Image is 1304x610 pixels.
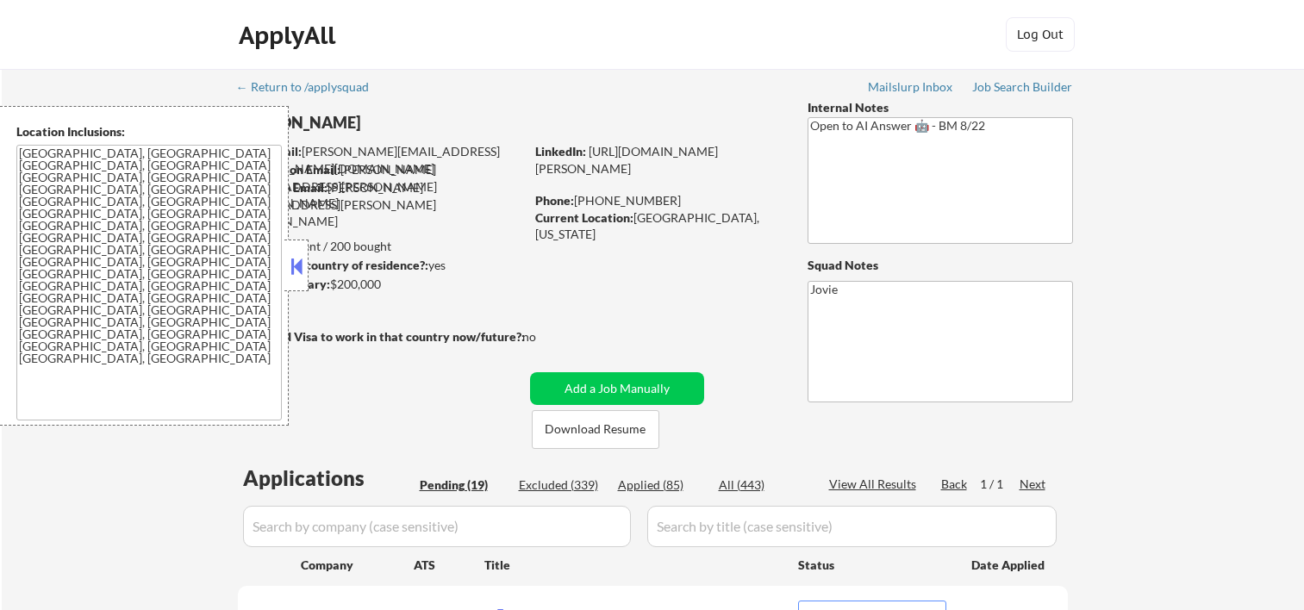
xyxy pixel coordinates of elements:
[236,81,385,93] div: ← Return to /applysquad
[420,476,506,494] div: Pending (19)
[719,476,805,494] div: All (443)
[236,80,385,97] a: ← Return to /applysquad
[237,238,524,255] div: 83 sent / 200 bought
[238,329,525,344] strong: Will need Visa to work in that country now/future?:
[1006,17,1075,52] button: Log Out
[243,468,414,489] div: Applications
[1020,476,1047,493] div: Next
[535,144,718,176] a: [URL][DOMAIN_NAME][PERSON_NAME]
[941,476,969,493] div: Back
[239,143,524,177] div: [PERSON_NAME][EMAIL_ADDRESS][PERSON_NAME][DOMAIN_NAME]
[414,557,484,574] div: ATS
[971,557,1047,574] div: Date Applied
[237,258,428,272] strong: Can work in country of residence?:
[519,476,605,494] div: Excluded (339)
[238,179,524,230] div: [PERSON_NAME][EMAIL_ADDRESS][PERSON_NAME][DOMAIN_NAME]
[16,123,282,140] div: Location Inclusions:
[239,21,340,50] div: ApplyAll
[243,506,631,547] input: Search by company (case sensitive)
[535,144,586,159] strong: LinkedIn:
[647,506,1057,547] input: Search by title (case sensitive)
[972,81,1073,93] div: Job Search Builder
[535,210,633,225] strong: Current Location:
[484,557,782,574] div: Title
[530,372,704,405] button: Add a Job Manually
[522,328,571,345] div: no
[532,410,659,449] button: Download Resume
[808,257,1073,274] div: Squad Notes
[535,193,574,208] strong: Phone:
[980,476,1020,493] div: 1 / 1
[239,161,524,212] div: [PERSON_NAME][EMAIL_ADDRESS][PERSON_NAME][DOMAIN_NAME]
[535,192,779,209] div: [PHONE_NUMBER]
[868,81,954,93] div: Mailslurp Inbox
[829,476,921,493] div: View All Results
[237,276,524,293] div: $200,000
[798,549,946,580] div: Status
[237,257,519,274] div: yes
[808,99,1073,116] div: Internal Notes
[868,80,954,97] a: Mailslurp Inbox
[301,557,414,574] div: Company
[535,209,779,243] div: [GEOGRAPHIC_DATA], [US_STATE]
[238,112,592,134] div: [PERSON_NAME]
[972,80,1073,97] a: Job Search Builder
[618,476,704,494] div: Applied (85)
